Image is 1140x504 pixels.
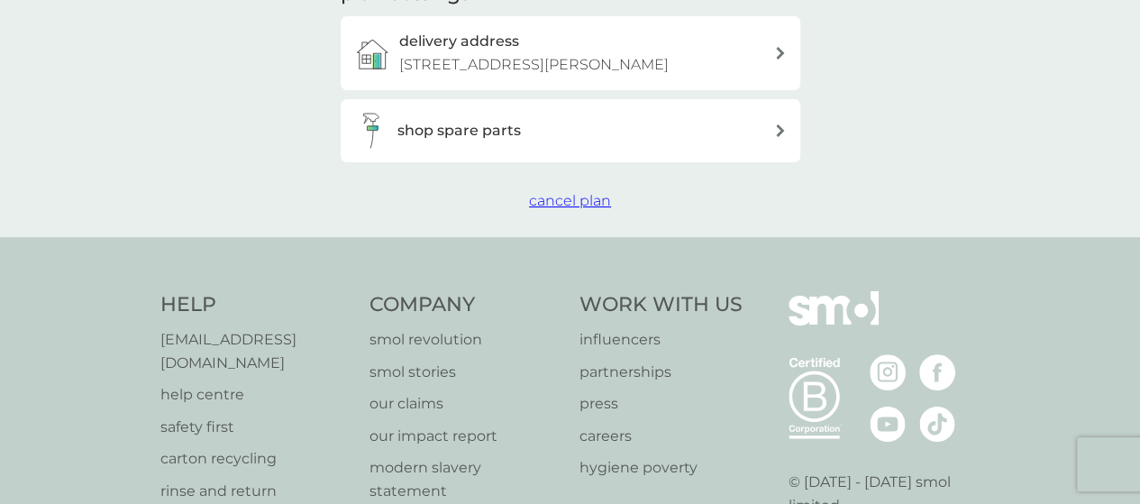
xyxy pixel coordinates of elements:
[399,30,519,53] h3: delivery address
[341,99,800,162] button: shop spare parts
[369,328,561,352] a: smol revolution
[160,416,352,439] a: safety first
[579,291,743,319] h4: Work With Us
[919,354,955,390] img: visit the smol Facebook page
[160,328,352,374] a: [EMAIL_ADDRESS][DOMAIN_NAME]
[870,354,906,390] img: visit the smol Instagram page
[579,392,743,416] a: press
[160,447,352,471] a: carton recycling
[369,291,561,319] h4: Company
[789,291,879,353] img: smol
[579,328,743,352] a: influencers
[579,361,743,384] a: partnerships
[160,480,352,503] a: rinse and return
[579,456,743,480] a: hygiene poverty
[529,192,611,209] span: cancel plan
[369,425,561,448] a: our impact report
[369,361,561,384] a: smol stories
[919,406,955,442] img: visit the smol Tiktok page
[397,119,521,142] h3: shop spare parts
[160,291,352,319] h4: Help
[369,392,561,416] a: our claims
[160,383,352,407] a: help centre
[529,189,611,213] button: cancel plan
[870,406,906,442] img: visit the smol Youtube page
[399,53,669,77] p: [STREET_ADDRESS][PERSON_NAME]
[369,456,561,502] a: modern slavery statement
[579,425,743,448] a: careers
[341,16,800,89] a: delivery address[STREET_ADDRESS][PERSON_NAME]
